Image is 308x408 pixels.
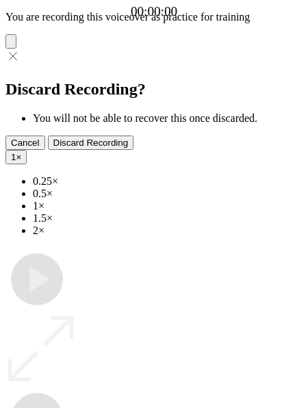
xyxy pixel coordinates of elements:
button: Discard Recording [48,136,134,150]
p: You are recording this voiceover as practice for training [5,11,303,23]
span: 1 [11,152,16,162]
li: 0.5× [33,188,303,200]
li: 1× [33,200,303,212]
li: You will not be able to recover this once discarded. [33,112,303,125]
li: 2× [33,225,303,237]
li: 0.25× [33,175,303,188]
a: 00:00:00 [131,4,177,19]
li: 1.5× [33,212,303,225]
h2: Discard Recording? [5,80,303,99]
button: Cancel [5,136,45,150]
button: 1× [5,150,27,164]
